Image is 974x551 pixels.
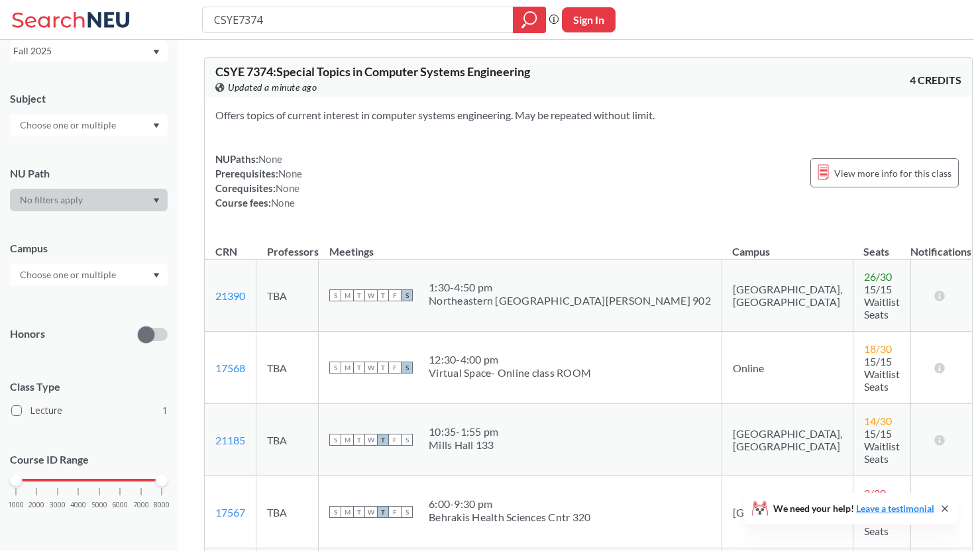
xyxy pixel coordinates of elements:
span: F [389,362,401,374]
a: 21390 [215,289,245,302]
span: 8000 [154,501,170,509]
span: 26 / 30 [864,270,892,283]
span: M [341,434,353,446]
span: T [377,506,389,518]
th: Notifications [910,231,971,260]
div: Fall 2025 [13,44,152,58]
span: 15/15 Waitlist Seats [864,283,900,321]
span: 18 / 30 [864,342,892,355]
span: 14 / 30 [864,415,892,427]
span: Updated a minute ago [228,80,317,95]
a: 17568 [215,362,245,374]
span: None [258,153,282,165]
span: 3 / 30 [864,487,886,499]
td: TBA [256,476,319,548]
span: 1000 [8,501,24,509]
div: Northeastern [GEOGRAPHIC_DATA][PERSON_NAME] 902 [429,294,711,307]
span: W [365,362,377,374]
div: Subject [10,91,168,106]
span: M [341,362,353,374]
span: We need your help! [773,504,934,513]
div: Fall 2025Dropdown arrow [10,40,168,62]
span: W [365,434,377,446]
p: Honors [10,326,45,342]
div: Mills Hall 133 [429,438,498,452]
span: 4000 [70,501,86,509]
p: Course ID Range [10,452,168,468]
svg: Dropdown arrow [153,273,160,278]
span: S [329,506,341,518]
div: Behrakis Health Sciences Cntr 320 [429,511,590,524]
span: W [365,506,377,518]
span: T [353,362,365,374]
th: Professors [256,231,319,260]
a: 21185 [215,434,245,446]
span: T [353,289,365,301]
span: M [341,506,353,518]
span: F [389,434,401,446]
button: Sign In [562,7,616,32]
td: [GEOGRAPHIC_DATA], [GEOGRAPHIC_DATA] [722,404,853,476]
div: magnifying glass [513,7,546,33]
span: View more info for this class [834,165,951,181]
span: None [278,168,302,179]
td: [GEOGRAPHIC_DATA] [722,476,853,548]
div: 12:30 - 4:00 pm [429,353,591,366]
span: T [377,362,389,374]
svg: Dropdown arrow [153,50,160,55]
span: 5000 [91,501,107,509]
div: NU Path [10,166,168,181]
span: 2000 [28,501,44,509]
span: 15/15 Waitlist Seats [864,427,900,465]
th: Campus [722,231,853,260]
span: S [401,506,413,518]
span: CSYE 7374 : Special Topics in Computer Systems Engineering [215,64,530,79]
span: S [329,289,341,301]
td: TBA [256,260,319,332]
a: 17567 [215,506,245,519]
span: T [353,434,365,446]
div: Dropdown arrow [10,114,168,136]
div: 6:00 - 9:30 pm [429,497,590,511]
span: T [353,506,365,518]
input: Choose one or multiple [13,267,125,283]
span: S [329,362,341,374]
div: 10:35 - 1:55 pm [429,425,498,438]
svg: Dropdown arrow [153,198,160,203]
span: 4 CREDITS [910,73,961,87]
div: NUPaths: Prerequisites: Corequisites: Course fees: [215,152,302,210]
svg: Dropdown arrow [153,123,160,128]
div: Dropdown arrow [10,264,168,286]
td: TBA [256,332,319,404]
span: S [329,434,341,446]
span: S [401,434,413,446]
td: Online [722,332,853,404]
a: Leave a testimonial [856,503,934,514]
div: Campus [10,241,168,256]
svg: magnifying glass [521,11,537,29]
section: Offers topics of current interest in computer systems engineering. May be repeated without limit. [215,108,961,123]
div: Virtual Space- Online class ROOM [429,366,591,379]
span: None [276,182,299,194]
th: Seats [853,231,910,260]
input: Choose one or multiple [13,117,125,133]
span: F [389,506,401,518]
th: Meetings [319,231,722,260]
label: Lecture [11,402,168,419]
td: TBA [256,404,319,476]
div: Dropdown arrow [10,189,168,211]
span: 3000 [50,501,66,509]
div: CRN [215,244,237,259]
span: Class Type [10,379,168,394]
div: 1:30 - 4:50 pm [429,281,711,294]
span: M [341,289,353,301]
span: None [271,197,295,209]
span: 15/15 Waitlist Seats [864,355,900,393]
span: 7000 [133,501,149,509]
input: Class, professor, course number, "phrase" [213,9,504,31]
td: [GEOGRAPHIC_DATA], [GEOGRAPHIC_DATA] [722,260,853,332]
span: S [401,362,413,374]
span: F [389,289,401,301]
span: T [377,289,389,301]
span: T [377,434,389,446]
